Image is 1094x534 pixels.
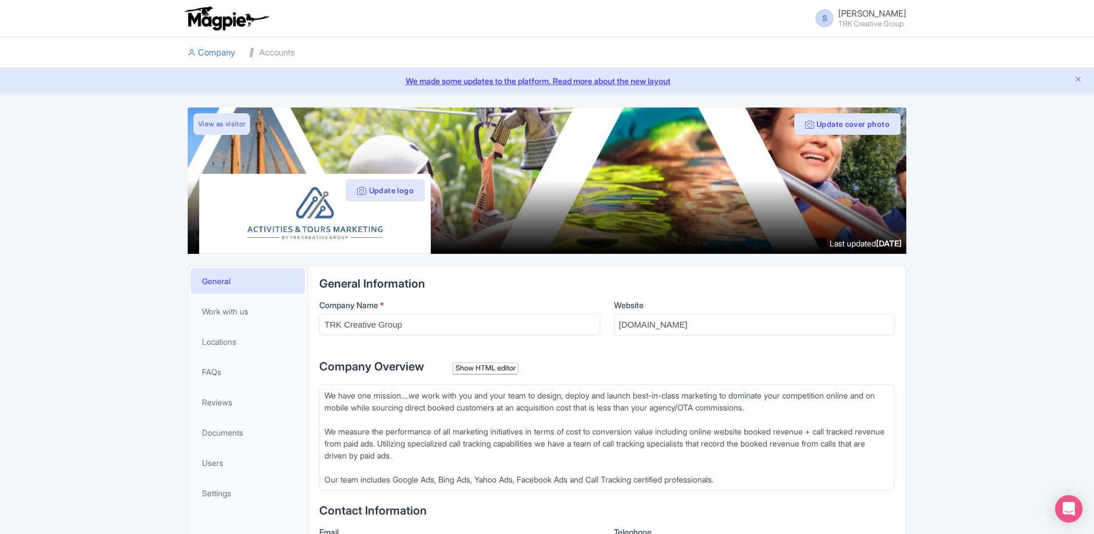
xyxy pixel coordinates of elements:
[453,362,518,374] div: Show HTML editor
[191,420,305,445] a: Documents
[794,113,901,135] button: Update cover photo
[1055,495,1083,523] div: Open Intercom Messenger
[7,75,1087,87] a: We made some updates to the platform. Read more about the new layout
[114,66,123,75] img: tab_keywords_by_traffic_grey.svg
[324,389,889,485] div: We have one mission….we work with you and your team to design, deploy and launch best-in-class ma...
[31,66,40,75] img: tab_domain_overview_orange.svg
[838,8,906,19] span: [PERSON_NAME]
[838,20,906,27] small: TRK Creative Group
[202,487,231,499] span: Settings
[18,18,27,27] img: logo_orange.svg
[182,6,271,31] img: logo-ab69f6fb50320c5b225c76a69d11143b.png
[191,268,305,294] a: General
[202,366,221,378] span: FAQs
[614,300,644,310] span: Website
[202,275,231,287] span: General
[188,37,235,69] a: Company
[830,237,902,249] div: Last updated
[202,427,243,439] span: Documents
[319,277,894,290] h2: General Information
[202,336,236,348] span: Locations
[191,450,305,476] a: Users
[223,183,407,244] img: npblp3ev0uyrktjqlrze.jpg
[191,298,305,324] a: Work with us
[191,359,305,385] a: FAQs
[319,300,378,310] span: Company Name
[202,305,248,317] span: Work with us
[191,329,305,354] a: Locations
[43,67,102,75] div: Domain Overview
[202,457,223,469] span: Users
[191,389,305,415] a: Reviews
[808,9,906,27] a: S [PERSON_NAME] TRK Creative Group
[815,9,834,27] span: S
[202,396,232,408] span: Reviews
[319,360,424,373] span: Company Overview
[18,30,27,39] img: website_grey.svg
[249,37,295,69] a: Accounts
[191,480,305,506] a: Settings
[30,30,126,39] div: Domain: [DOMAIN_NAME]
[1074,74,1083,87] button: Close announcement
[876,238,902,248] span: [DATE]
[346,180,425,201] button: Update logo
[193,113,250,135] a: View as visitor
[319,504,894,517] h2: Contact Information
[126,67,193,75] div: Keywords by Traffic
[32,18,56,27] div: v 4.0.25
